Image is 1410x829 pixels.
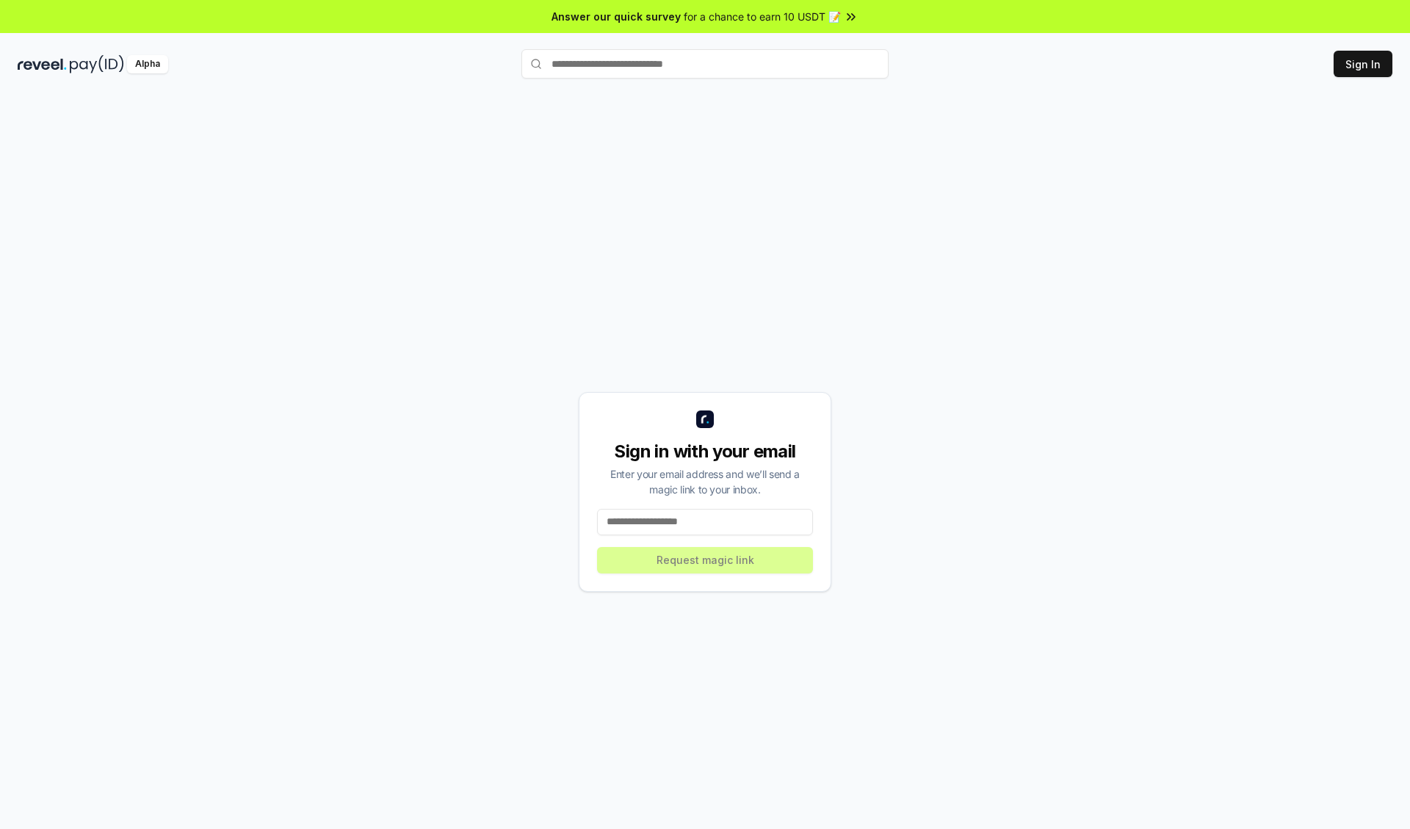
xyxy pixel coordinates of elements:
img: logo_small [696,410,714,428]
span: for a chance to earn 10 USDT 📝 [684,9,841,24]
img: reveel_dark [18,55,67,73]
span: Answer our quick survey [552,9,681,24]
img: pay_id [70,55,124,73]
button: Sign In [1334,51,1392,77]
div: Enter your email address and we’ll send a magic link to your inbox. [597,466,813,497]
div: Alpha [127,55,168,73]
div: Sign in with your email [597,440,813,463]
